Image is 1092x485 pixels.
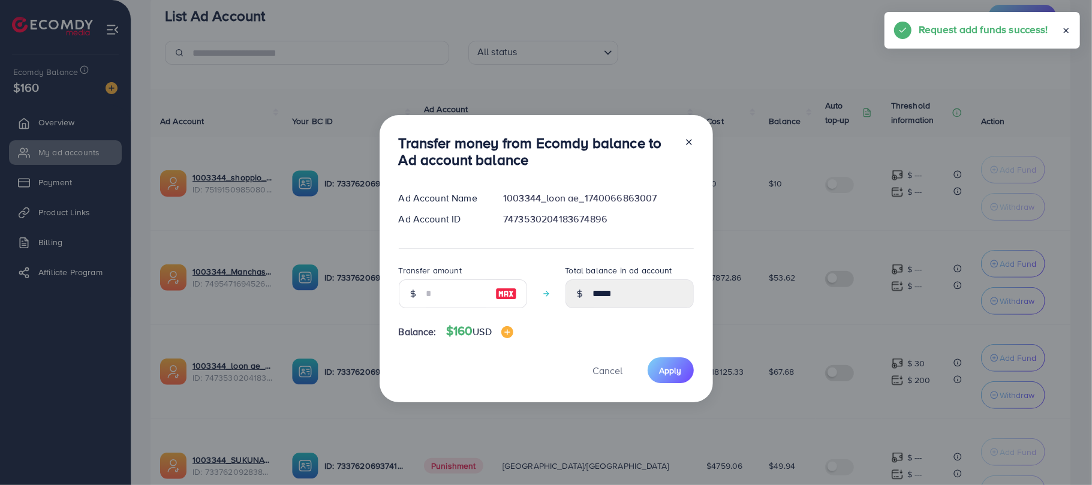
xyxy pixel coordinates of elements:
img: image [495,287,517,301]
span: USD [473,325,491,338]
span: Balance: [399,325,437,339]
h4: $160 [446,324,513,339]
iframe: Chat [1041,431,1083,476]
div: 1003344_loon ae_1740066863007 [494,191,703,205]
label: Transfer amount [399,264,462,276]
div: Ad Account ID [389,212,494,226]
span: Cancel [593,364,623,377]
div: 7473530204183674896 [494,212,703,226]
label: Total balance in ad account [565,264,672,276]
div: Ad Account Name [389,191,494,205]
button: Apply [648,357,694,383]
span: Apply [660,364,682,376]
h5: Request add funds success! [919,22,1048,37]
img: image [501,326,513,338]
h3: Transfer money from Ecomdy balance to Ad account balance [399,134,675,169]
button: Cancel [578,357,638,383]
